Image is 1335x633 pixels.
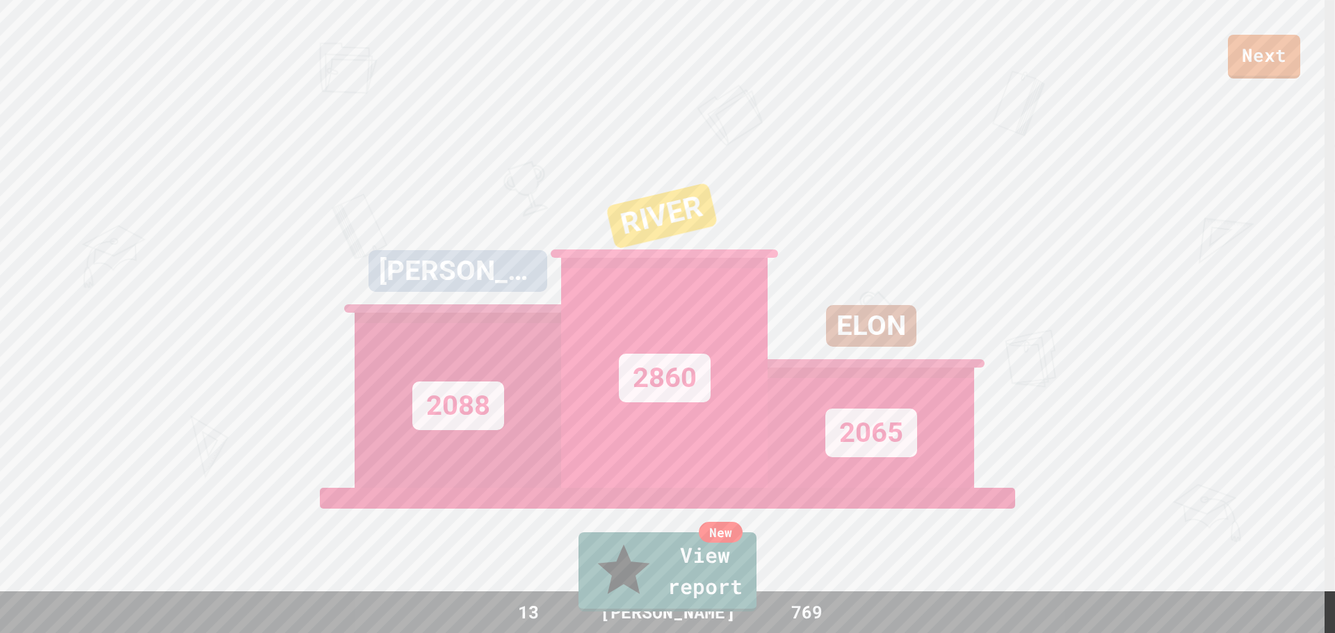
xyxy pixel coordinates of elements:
div: [PERSON_NAME] [369,250,547,292]
div: New [699,522,743,543]
a: View report [578,532,756,611]
div: 2065 [825,409,917,457]
div: 2088 [412,381,504,430]
div: RIVER [606,182,718,249]
a: Next [1228,35,1300,79]
div: ELON [826,305,916,347]
div: 2860 [619,354,711,402]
